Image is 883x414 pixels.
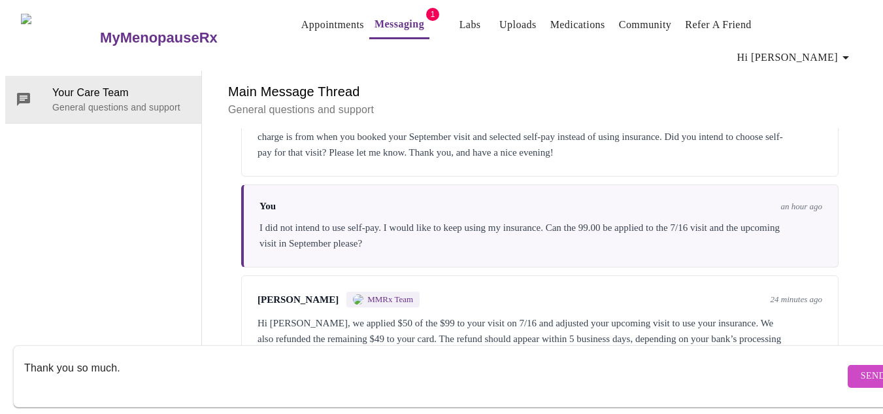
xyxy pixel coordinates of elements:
button: Medications [545,12,610,38]
a: Medications [550,16,605,34]
a: Appointments [301,16,364,34]
a: Refer a Friend [685,16,752,34]
a: Labs [459,16,481,34]
div: I did not intend to use self-pay. I would like to keep using my insurance. Can the 99.00 be appli... [259,220,822,251]
button: Refer a Friend [680,12,757,38]
div: Your Care TeamGeneral questions and support [5,76,201,123]
button: Uploads [494,12,542,38]
a: MyMenopauseRx [99,15,270,61]
span: 24 minutes ago [771,294,822,305]
h6: Main Message Thread [228,81,852,102]
img: MyMenopauseRx Logo [21,14,99,63]
span: MMRx Team [367,294,413,305]
a: Uploads [499,16,537,34]
textarea: Send a message about your appointment [24,355,844,397]
span: 1 [426,8,439,21]
button: Community [614,12,677,38]
a: Messaging [375,15,424,33]
span: an hour ago [780,201,822,212]
p: General questions and support [52,101,191,114]
p: General questions and support [228,102,852,118]
a: Community [619,16,672,34]
button: Messaging [369,11,429,39]
div: Hi [PERSON_NAME], You have a balance of $50 from your 7/16 visit, which your insurance identified... [258,113,822,160]
button: Hi [PERSON_NAME] [732,44,859,71]
div: Hi [PERSON_NAME], we applied $50 of the $99 to your visit on 7/16 and adjusted your upcoming visi... [258,315,822,362]
button: Labs [449,12,491,38]
span: Hi [PERSON_NAME] [737,48,854,67]
h3: MyMenopauseRx [100,29,218,46]
span: Your Care Team [52,85,191,101]
span: You [259,201,276,212]
span: [PERSON_NAME] [258,294,339,305]
img: MMRX [353,294,363,305]
button: Appointments [296,12,369,38]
